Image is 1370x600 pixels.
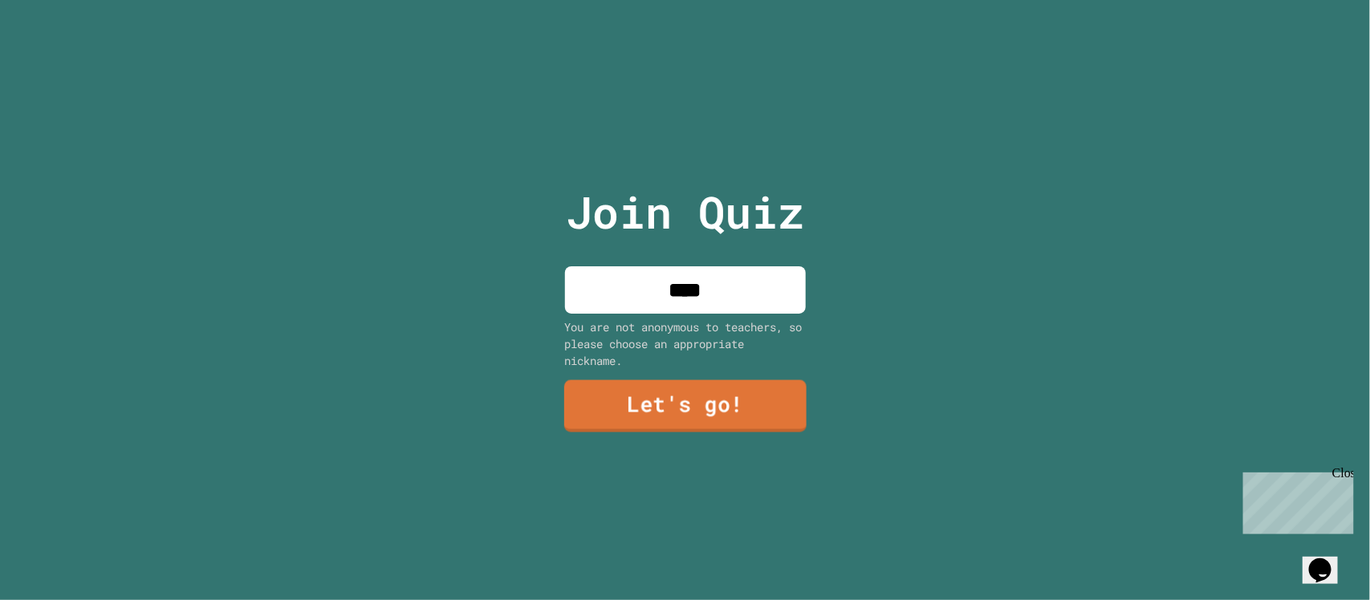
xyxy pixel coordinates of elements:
iframe: chat widget [1303,536,1354,584]
div: You are not anonymous to teachers, so please choose an appropriate nickname. [565,318,806,369]
a: Let's go! [564,379,807,432]
p: Join Quiz [566,179,804,245]
iframe: chat widget [1237,466,1354,534]
div: Chat with us now!Close [6,6,111,102]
